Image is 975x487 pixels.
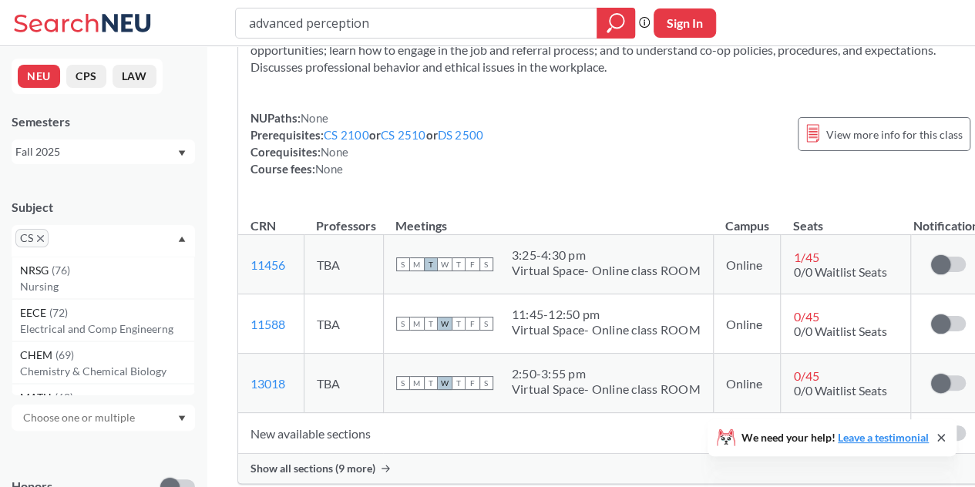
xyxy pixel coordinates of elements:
p: Chemistry & Chemical Biology [20,364,194,379]
td: TBA [304,354,383,413]
input: Class, professor, course number, "phrase" [247,10,586,36]
span: 1 / 45 [793,250,819,264]
span: M [410,317,424,331]
div: Dropdown arrow [12,405,195,431]
span: W [438,257,452,271]
div: magnifying glass [597,8,635,39]
svg: Dropdown arrow [178,236,186,242]
span: View more info for this class [825,125,962,144]
p: Nursing [20,279,194,294]
span: None [301,111,328,125]
div: Semesters [12,113,195,130]
span: T [452,257,466,271]
span: W [438,317,452,331]
a: 11456 [250,257,285,272]
th: Campus [713,202,781,235]
span: S [479,257,493,271]
span: S [479,376,493,390]
div: CSX to remove pillDropdown arrowNRSG(76)NursingEECE(72)Electrical and Comp EngineerngCHEM(69)Chem... [12,225,195,257]
span: T [452,317,466,331]
svg: Dropdown arrow [178,150,186,156]
div: Virtual Space- Online class ROOM [512,381,701,397]
button: NEU [18,65,60,88]
svg: Dropdown arrow [178,415,186,422]
th: Seats [781,202,911,235]
span: 0/0 Waitlist Seats [793,324,886,338]
a: 13018 [250,376,285,391]
td: New available sections [238,413,911,454]
button: CPS [66,65,106,88]
span: F [466,376,479,390]
span: ( 76 ) [52,264,70,277]
span: W [438,376,452,390]
span: F [466,317,479,331]
span: EECE [20,304,49,321]
span: 0/0 Waitlist Seats [793,264,886,279]
span: CSX to remove pill [15,229,49,247]
span: T [424,257,438,271]
span: T [424,317,438,331]
span: 0 / 45 [793,368,819,383]
a: 11588 [250,317,285,331]
span: S [396,317,410,331]
span: F [466,257,479,271]
svg: magnifying glass [607,12,625,34]
span: T [424,376,438,390]
input: Choose one or multiple [15,408,145,427]
span: S [479,317,493,331]
td: TBA [304,294,383,354]
td: Online [713,354,781,413]
span: ( 72 ) [49,306,68,319]
span: None [315,162,343,176]
div: 11:45 - 12:50 pm [512,307,701,322]
button: LAW [113,65,156,88]
div: Fall 2025 [15,143,177,160]
span: CHEM [20,347,55,364]
div: NUPaths: Prerequisites: or or Corequisites: Course fees: [250,109,483,177]
span: Show all sections (9 more) [250,462,375,475]
div: 3:25 - 4:30 pm [512,247,701,263]
span: ( 69 ) [55,348,74,361]
td: Online [713,294,781,354]
button: Sign In [654,8,716,38]
div: Subject [12,199,195,216]
td: Online [713,235,781,294]
span: We need your help! [741,432,929,443]
div: CRN [250,217,276,234]
div: 2:50 - 3:55 pm [512,366,701,381]
span: T [452,376,466,390]
a: Leave a testimonial [838,431,929,444]
th: Meetings [383,202,713,235]
span: S [396,376,410,390]
div: Virtual Space- Online class ROOM [512,263,701,278]
a: CS 2100 [324,128,369,142]
p: Electrical and Comp Engineerng [20,321,194,337]
a: CS 2510 [381,128,426,142]
span: M [410,257,424,271]
div: Virtual Space- Online class ROOM [512,322,701,338]
a: DS 2500 [438,128,484,142]
span: None [321,145,348,159]
span: MATH [20,389,55,406]
td: TBA [304,235,383,294]
div: Fall 2025Dropdown arrow [12,139,195,164]
svg: X to remove pill [37,235,44,242]
span: M [410,376,424,390]
th: Professors [304,202,383,235]
span: ( 68 ) [55,391,73,404]
span: 0/0 Waitlist Seats [793,383,886,398]
span: NRSG [20,262,52,279]
span: 0 / 45 [793,309,819,324]
span: S [396,257,410,271]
